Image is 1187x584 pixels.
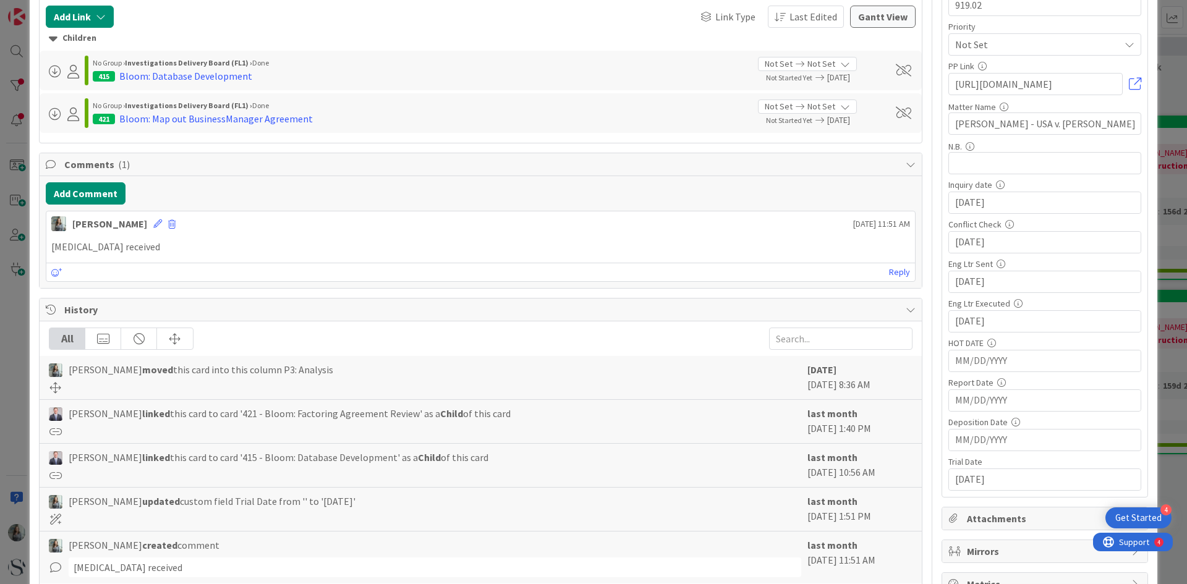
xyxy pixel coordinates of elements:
[49,451,62,465] img: JC
[93,101,125,110] span: No Group ›
[807,450,913,481] div: [DATE] 10:56 AM
[807,494,913,525] div: [DATE] 1:51 PM
[93,58,125,67] span: No Group ›
[142,407,170,420] b: linked
[49,539,62,552] img: LG
[119,69,252,83] div: Bloom: Database Development
[1105,507,1172,528] div: Open Get Started checklist, remaining modules: 4
[69,557,801,577] div: [MEDICAL_DATA] received
[418,451,441,463] b: Child
[948,457,1141,466] div: Trial Date
[967,544,1125,559] span: Mirrors
[955,311,1134,332] input: MM/DD/YYYY
[142,363,173,376] b: moved
[955,192,1134,213] input: MM/DD/YYYY
[252,58,269,67] span: Done
[1115,512,1162,524] div: Get Started
[51,240,910,254] p: [MEDICAL_DATA] received
[768,6,844,28] button: Last Edited
[142,495,180,507] b: updated
[948,339,1141,347] div: HOT DATE
[807,538,913,577] div: [DATE] 11:51 AM
[789,9,837,24] span: Last Edited
[440,407,463,420] b: Child
[955,36,1113,53] span: Not Set
[807,495,857,507] b: last month
[807,407,857,420] b: last month
[948,22,1141,31] div: Priority
[948,260,1141,268] div: Eng Ltr Sent
[850,6,916,28] button: Gantt View
[49,32,913,45] div: Children
[119,111,313,126] div: Bloom: Map out BusinessManager Agreement
[93,114,115,124] div: 421
[766,73,812,82] span: Not Started Yet
[827,114,882,127] span: [DATE]
[948,180,1141,189] div: Inquiry date
[948,299,1141,308] div: Eng Ltr Executed
[64,5,67,15] div: 4
[125,58,252,67] b: Investigations Delivery Board (FL1) ›
[807,100,835,113] span: Not Set
[1160,504,1172,515] div: 4
[807,539,857,551] b: last month
[948,62,1141,70] div: PP Link
[948,141,962,152] label: N.B.
[142,539,177,551] b: created
[49,495,62,509] img: LG
[51,216,66,231] img: LG
[69,362,333,377] span: [PERSON_NAME] this card into this column P3: Analysis
[807,451,857,463] b: last month
[46,182,126,205] button: Add Comment
[715,9,755,24] span: Link Type
[766,116,812,125] span: Not Started Yet
[69,406,511,421] span: [PERSON_NAME] this card to card '421 - Bloom: Factoring Agreement Review' as a of this card
[765,100,793,113] span: Not Set
[955,232,1134,253] input: MM/DD/YYYY
[49,328,85,349] div: All
[46,6,114,28] button: Add Link
[948,101,996,112] label: Matter Name
[72,216,147,231] div: [PERSON_NAME]
[955,430,1134,451] input: MM/DD/YYYY
[955,271,1134,292] input: MM/DD/YYYY
[807,362,913,393] div: [DATE] 8:36 AM
[49,363,62,377] img: LG
[967,511,1125,526] span: Attachments
[948,418,1141,426] div: Deposition Date
[118,158,130,171] span: ( 1 )
[93,71,115,82] div: 415
[125,101,252,110] b: Investigations Delivery Board (FL1) ›
[807,363,836,376] b: [DATE]
[64,157,900,172] span: Comments
[807,406,913,437] div: [DATE] 1:40 PM
[807,57,835,70] span: Not Set
[142,451,170,463] b: linked
[948,220,1141,229] div: Conflict Check
[955,350,1134,371] input: MM/DD/YYYY
[853,218,910,231] span: [DATE] 11:51 AM
[252,101,269,110] span: Done
[769,328,913,350] input: Search...
[69,450,488,465] span: [PERSON_NAME] this card to card '415 - Bloom: Database Development' as a of this card
[948,378,1141,387] div: Report Date
[765,57,793,70] span: Not Set
[955,469,1134,490] input: MM/DD/YYYY
[49,407,62,421] img: JC
[69,494,355,509] span: [PERSON_NAME] custom field Trial Date from '' to '[DATE]'
[889,264,910,280] a: Reply
[69,538,219,552] span: [PERSON_NAME] comment
[64,302,900,317] span: History
[827,71,882,84] span: [DATE]
[955,390,1134,411] input: MM/DD/YYYY
[26,2,56,17] span: Support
